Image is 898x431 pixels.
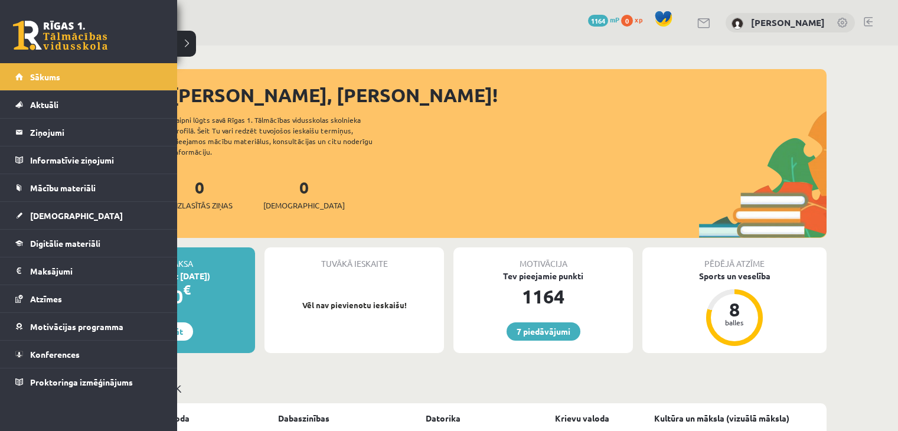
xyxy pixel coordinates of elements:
[263,200,345,211] span: [DEMOGRAPHIC_DATA]
[15,257,162,285] a: Maksājumi
[30,321,123,332] span: Motivācijas programma
[717,319,752,326] div: balles
[642,270,827,282] div: Sports un veselība
[635,15,642,24] span: xp
[30,119,162,146] legend: Ziņojumi
[453,270,633,282] div: Tev pieejamie punkti
[30,210,123,221] span: [DEMOGRAPHIC_DATA]
[172,115,393,157] div: Laipni lūgts savā Rīgas 1. Tālmācības vidusskolas skolnieka profilā. Šeit Tu vari redzēt tuvojošo...
[30,349,80,360] span: Konferences
[15,202,162,229] a: [DEMOGRAPHIC_DATA]
[732,18,743,30] img: Marta Laķe
[426,412,461,425] a: Datorika
[15,341,162,368] a: Konferences
[183,281,191,298] span: €
[15,313,162,340] a: Motivācijas programma
[30,238,100,249] span: Digitālie materiāli
[15,91,162,118] a: Aktuāli
[30,146,162,174] legend: Informatīvie ziņojumi
[166,177,233,211] a: 0Neizlasītās ziņas
[171,81,827,109] div: [PERSON_NAME], [PERSON_NAME]!
[621,15,633,27] span: 0
[30,182,96,193] span: Mācību materiāli
[13,21,107,50] a: Rīgas 1. Tālmācības vidusskola
[15,63,162,90] a: Sākums
[588,15,608,27] span: 1164
[15,368,162,396] a: Proktoringa izmēģinājums
[30,293,62,304] span: Atzīmes
[30,99,58,110] span: Aktuāli
[15,230,162,257] a: Digitālie materiāli
[15,119,162,146] a: Ziņojumi
[621,15,648,24] a: 0 xp
[717,300,752,319] div: 8
[15,285,162,312] a: Atzīmes
[610,15,619,24] span: mP
[751,17,825,28] a: [PERSON_NAME]
[642,247,827,270] div: Pēdējā atzīme
[270,299,438,311] p: Vēl nav pievienotu ieskaišu!
[278,412,329,425] a: Dabaszinības
[555,412,609,425] a: Krievu valoda
[30,377,133,387] span: Proktoringa izmēģinājums
[15,174,162,201] a: Mācību materiāli
[453,282,633,311] div: 1164
[588,15,619,24] a: 1164 mP
[654,412,789,425] a: Kultūra un māksla (vizuālā māksla)
[507,322,580,341] a: 7 piedāvājumi
[263,177,345,211] a: 0[DEMOGRAPHIC_DATA]
[76,380,822,396] p: Mācību plāns 11.b2 JK
[166,200,233,211] span: Neizlasītās ziņas
[264,247,444,270] div: Tuvākā ieskaite
[30,257,162,285] legend: Maksājumi
[453,247,633,270] div: Motivācija
[30,71,60,82] span: Sākums
[15,146,162,174] a: Informatīvie ziņojumi
[642,270,827,348] a: Sports un veselība 8 balles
